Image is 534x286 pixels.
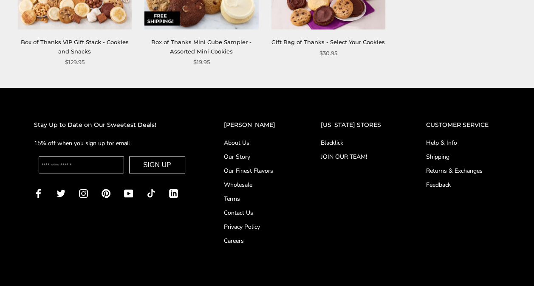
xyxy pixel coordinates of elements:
[271,39,385,45] a: Gift Bag of Thanks - Select Your Cookies
[147,188,155,198] a: TikTok
[193,57,210,66] span: $19.95
[151,39,251,54] a: Box of Thanks Mini Cube Sampler - Assorted Mini Cookies
[224,180,287,189] a: Wholesale
[426,180,500,189] a: Feedback
[224,236,287,245] a: Careers
[320,152,392,161] a: JOIN OUR TEAM!
[39,156,124,173] input: Enter your email
[169,188,178,198] a: LinkedIn
[224,166,287,175] a: Our Finest Flavors
[426,120,500,129] h2: CUSTOMER SERVICE
[224,120,287,129] h2: [PERSON_NAME]
[21,39,129,54] a: Box of Thanks VIP Gift Stack - Cookies and Snacks
[224,222,287,231] a: Privacy Policy
[34,138,190,148] p: 15% off when you sign up for email
[102,188,110,198] a: Pinterest
[426,152,500,161] a: Shipping
[224,152,287,161] a: Our Story
[57,188,65,198] a: Twitter
[124,188,133,198] a: YouTube
[320,138,392,147] a: Blacklick
[319,48,337,57] span: $30.95
[34,120,190,129] h2: Stay Up to Date on Our Sweetest Deals!
[7,254,88,279] iframe: Sign Up via Text for Offers
[79,188,88,198] a: Instagram
[426,138,500,147] a: Help & Info
[426,166,500,175] a: Returns & Exchanges
[224,138,287,147] a: About Us
[129,156,185,173] button: SIGN UP
[34,188,43,198] a: Facebook
[320,120,392,129] h2: [US_STATE] STORES
[65,57,85,66] span: $129.95
[224,194,287,203] a: Terms
[224,208,287,217] a: Contact Us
